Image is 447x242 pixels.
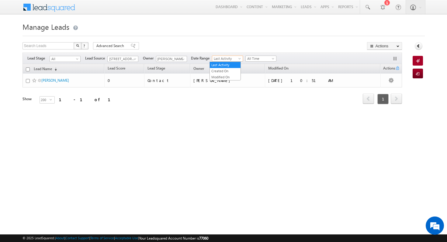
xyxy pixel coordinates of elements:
div: Chat with us now [32,32,102,40]
div: [DATE] 10:51 AM [268,78,352,83]
span: © 2025 LeadSquared | | | | | [23,235,208,241]
a: Created On [210,68,241,74]
span: 77060 [199,236,208,240]
span: Manage Leads [23,22,69,32]
a: [STREET_ADDRESS] [107,56,138,62]
span: Lead Stage [27,56,50,61]
a: All Time [245,56,276,62]
span: (sorted descending) [52,67,57,72]
div: [PERSON_NAME] [193,78,262,83]
ul: Last Activity [210,62,241,80]
div: 1 - 1 of 1 [59,96,118,103]
a: [PERSON_NAME] [41,78,69,83]
a: next [391,94,402,104]
span: Date Range [191,56,212,61]
em: Start Chat [83,187,110,195]
span: Advanced Search [96,43,126,49]
span: 200 [40,97,50,103]
a: Modified On [210,74,241,80]
span: 1 [377,94,389,104]
a: All [50,56,81,62]
a: Contact Support [65,236,89,240]
span: select [50,98,54,101]
a: Modified On [265,65,292,73]
a: Show All Items [179,56,186,62]
span: Owner [193,66,204,71]
a: Lead Stage [144,65,168,73]
span: Modified On [268,66,289,70]
a: Lead Score [105,65,128,73]
span: ? [83,43,86,48]
div: Contact [147,78,188,83]
span: Your Leadsquared Account Number is [139,236,208,240]
span: Owner [143,56,156,61]
a: Lead Name(sorted descending) [31,65,60,73]
span: Lead Score [108,66,125,70]
input: Type to Search [156,56,187,62]
img: d_60004797649_company_0_60004797649 [10,32,26,40]
span: [STREET_ADDRESS] [108,56,137,62]
span: Actions [381,65,395,73]
span: All Time [246,56,275,61]
a: Last Activity [210,62,241,68]
button: Actions [367,42,402,50]
a: Acceptable Use [115,236,138,240]
div: 0 [108,78,141,83]
a: prev [363,94,374,104]
a: About [56,236,64,240]
div: Minimize live chat window [100,3,114,18]
span: Lead Source [85,56,107,61]
a: Terms of Service [90,236,114,240]
span: Last Activity [212,56,241,61]
span: All [50,56,79,62]
input: Check all records [26,67,30,71]
button: ? [81,42,88,49]
div: Show [23,96,35,102]
textarea: Type your message and hit 'Enter' [8,56,111,182]
img: Search [76,44,79,47]
a: Last Activity [212,56,243,62]
span: Lead Stage [147,66,165,70]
